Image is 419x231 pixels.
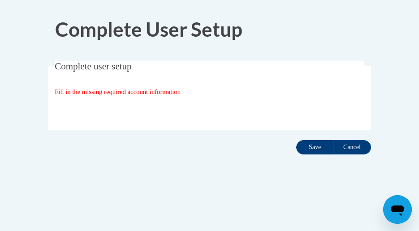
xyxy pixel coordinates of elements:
[55,61,131,72] span: Complete user setup
[55,88,181,95] span: Fill in the missing required account information
[55,17,242,41] span: Complete User Setup
[383,195,412,224] iframe: Button to launch messaging window
[333,140,371,154] input: Cancel
[296,140,334,154] input: Save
